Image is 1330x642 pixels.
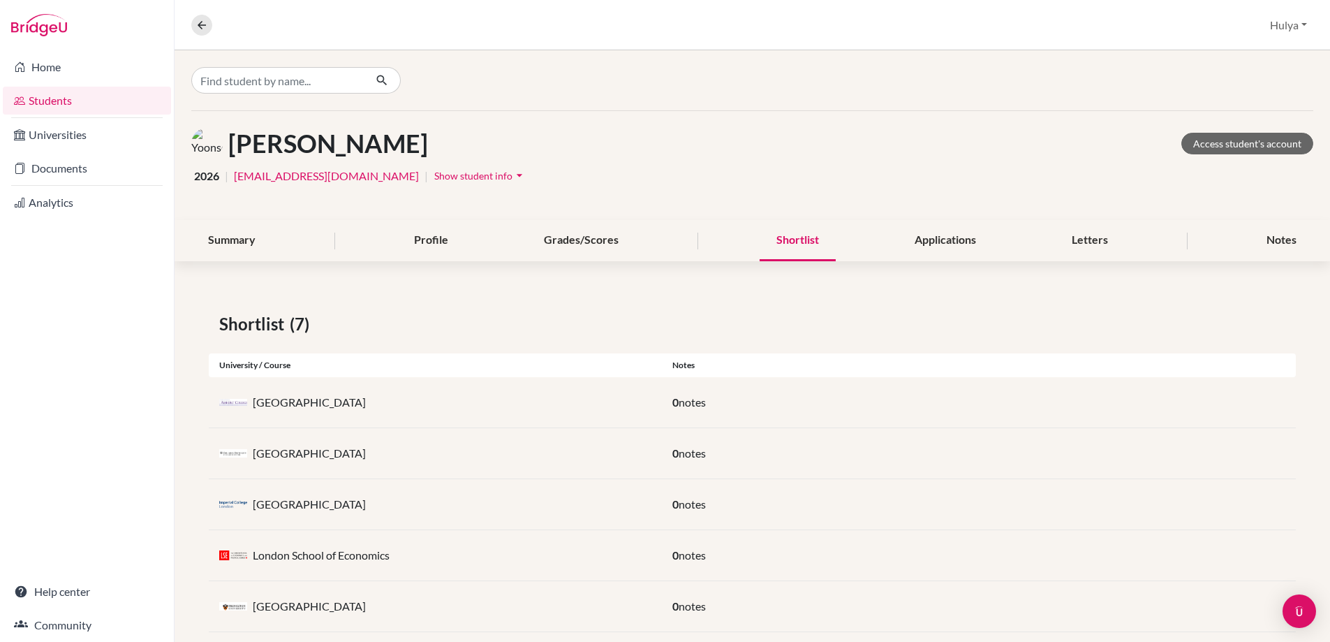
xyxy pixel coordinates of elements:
[234,168,419,184] a: [EMAIL_ADDRESS][DOMAIN_NAME]
[191,220,272,261] div: Summary
[434,165,527,187] button: Show student infoarrow_drop_down
[1055,220,1125,261] div: Letters
[679,395,706,409] span: notes
[3,154,171,182] a: Documents
[672,599,679,613] span: 0
[219,399,247,406] img: us_amh_euq6_rv3.png
[3,121,171,149] a: Universities
[3,611,171,639] a: Community
[1283,594,1316,628] div: Open Intercom Messenger
[1250,220,1313,261] div: Notes
[191,128,223,159] img: Yoonseo Eom's avatar
[219,312,290,337] span: Shortlist
[253,598,366,615] p: [GEOGRAPHIC_DATA]
[3,87,171,115] a: Students
[219,550,247,560] img: gb_l72_8ftqbb2p.png
[191,67,364,94] input: Find student by name...
[225,168,228,184] span: |
[512,168,526,182] i: arrow_drop_down
[397,220,465,261] div: Profile
[760,220,836,261] div: Shortlist
[672,395,679,409] span: 0
[209,359,662,372] div: University / Course
[3,578,171,606] a: Help center
[679,548,706,562] span: notes
[219,449,247,458] img: us_col_a9kib6ca.jpeg
[679,446,706,460] span: notes
[219,499,247,510] img: gb_i50_39g5eeto.png
[290,312,315,337] span: (7)
[219,602,247,611] img: us_pri_gyvyi63o.png
[679,497,706,511] span: notes
[253,394,366,411] p: [GEOGRAPHIC_DATA]
[527,220,635,261] div: Grades/Scores
[679,599,706,613] span: notes
[1181,133,1313,154] a: Access student's account
[898,220,993,261] div: Applications
[253,496,366,513] p: [GEOGRAPHIC_DATA]
[672,497,679,511] span: 0
[194,168,219,184] span: 2026
[662,359,1296,372] div: Notes
[672,446,679,460] span: 0
[11,14,67,36] img: Bridge-U
[253,547,390,564] p: London School of Economics
[1264,12,1313,38] button: Hulya
[3,53,171,81] a: Home
[228,129,428,159] h1: [PERSON_NAME]
[434,170,512,182] span: Show student info
[424,168,428,184] span: |
[253,445,366,462] p: [GEOGRAPHIC_DATA]
[672,548,679,562] span: 0
[3,189,171,217] a: Analytics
